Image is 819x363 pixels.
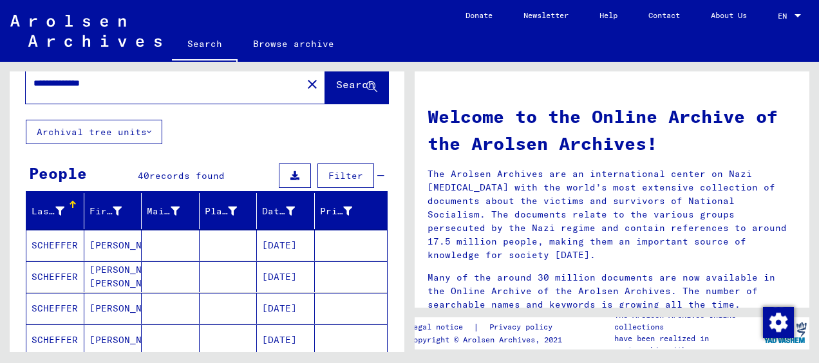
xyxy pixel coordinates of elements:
[84,193,142,229] mat-header-cell: First Name
[325,64,388,104] button: Search
[142,193,200,229] mat-header-cell: Maiden Name
[328,170,363,181] span: Filter
[428,103,796,157] h1: Welcome to the Online Archive of the Arolsen Archives!
[761,317,809,349] img: yv_logo.png
[172,28,238,62] a: Search
[257,193,315,229] mat-header-cell: Date of Birth
[84,293,142,324] mat-cell: [PERSON_NAME]
[479,321,568,334] a: Privacy policy
[257,230,315,261] mat-cell: [DATE]
[149,170,225,181] span: records found
[205,201,257,221] div: Place of Birth
[89,205,122,218] div: First Name
[257,324,315,355] mat-cell: [DATE]
[262,205,295,218] div: Date of Birth
[317,163,374,188] button: Filter
[29,162,87,185] div: People
[147,205,180,218] div: Maiden Name
[89,201,142,221] div: First Name
[763,307,794,338] img: Change consent
[32,201,84,221] div: Last Name
[320,205,353,218] div: Prisoner #
[26,193,84,229] mat-header-cell: Last Name
[26,230,84,261] mat-cell: SCHEFFER
[409,321,473,334] a: Legal notice
[778,12,792,21] span: EN
[138,170,149,181] span: 40
[26,293,84,324] mat-cell: SCHEFFER
[147,201,199,221] div: Maiden Name
[26,324,84,355] mat-cell: SCHEFFER
[428,271,796,312] p: Many of the around 30 million documents are now available in the Online Archive of the Arolsen Ar...
[257,293,315,324] mat-cell: [DATE]
[614,333,760,356] p: have been realized in partnership with
[10,15,162,47] img: Arolsen_neg.svg
[262,201,314,221] div: Date of Birth
[26,261,84,292] mat-cell: SCHEFFER
[320,201,372,221] div: Prisoner #
[200,193,258,229] mat-header-cell: Place of Birth
[84,324,142,355] mat-cell: [PERSON_NAME]
[32,205,64,218] div: Last Name
[336,78,375,91] span: Search
[299,71,325,97] button: Clear
[409,334,568,346] p: Copyright © Arolsen Archives, 2021
[84,261,142,292] mat-cell: [PERSON_NAME] [PERSON_NAME]
[205,205,238,218] div: Place of Birth
[257,261,315,292] mat-cell: [DATE]
[614,310,760,333] p: The Arolsen Archives online collections
[305,77,320,92] mat-icon: close
[26,120,162,144] button: Archival tree units
[315,193,388,229] mat-header-cell: Prisoner #
[238,28,350,59] a: Browse archive
[409,321,568,334] div: |
[84,230,142,261] mat-cell: [PERSON_NAME]
[428,167,796,262] p: The Arolsen Archives are an international center on Nazi [MEDICAL_DATA] with the world’s most ext...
